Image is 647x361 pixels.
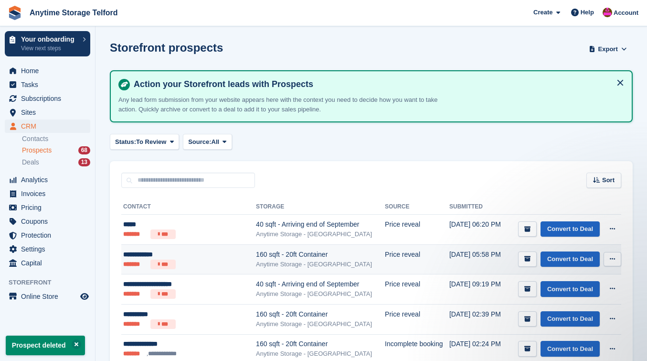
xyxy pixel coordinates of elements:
a: menu [5,187,90,200]
a: Prospects 68 [22,145,90,155]
p: Prospect deleted [6,336,85,355]
span: Help [581,8,594,17]
span: Prospects [22,146,52,155]
div: Anytime Storage - [GEOGRAPHIC_DATA] [256,230,385,239]
a: Convert to Deal [541,221,600,237]
span: Source: [188,137,211,147]
td: [DATE] 06:20 PM [449,215,507,245]
a: Contacts [22,134,90,143]
div: Anytime Storage - [GEOGRAPHIC_DATA] [256,349,385,359]
td: [DATE] 05:58 PM [449,244,507,274]
div: 40 sqft - Arriving end of September [256,279,385,289]
span: Sort [602,175,615,185]
span: Export [598,44,618,54]
span: Capital [21,256,78,270]
h4: Action your Storefront leads with Prospects [130,79,624,90]
div: Anytime Storage - [GEOGRAPHIC_DATA] [256,319,385,329]
div: 160 sqft - 20ft Container [256,250,385,260]
p: Your onboarding [21,36,78,43]
span: Protection [21,229,78,242]
span: Subscriptions [21,92,78,105]
span: To Review [136,137,166,147]
td: [DATE] 09:19 PM [449,274,507,305]
span: Sites [21,106,78,119]
span: Home [21,64,78,77]
a: menu [5,256,90,270]
a: menu [5,173,90,186]
span: Online Store [21,290,78,303]
button: Status: To Review [110,134,179,150]
a: Preview store [79,291,90,302]
span: All [212,137,220,147]
a: menu [5,242,90,256]
button: Export [587,41,629,57]
a: Your onboarding View next steps [5,31,90,56]
p: Any lead form submission from your website appears here with the context you need to decide how y... [118,95,453,114]
td: Price reveal [385,304,449,334]
a: Convert to Deal [541,281,600,297]
div: Anytime Storage - [GEOGRAPHIC_DATA] [256,260,385,269]
a: menu [5,78,90,91]
span: Tasks [21,78,78,91]
a: menu [5,106,90,119]
span: Storefront [9,278,95,287]
a: menu [5,92,90,105]
a: menu [5,201,90,214]
button: Source: All [183,134,232,150]
div: 68 [78,146,90,154]
a: menu [5,215,90,228]
span: Deals [22,158,39,167]
div: Anytime Storage - [GEOGRAPHIC_DATA] [256,289,385,299]
td: Price reveal [385,274,449,305]
span: Coupons [21,215,78,228]
div: 40 sqft - Arriving end of September [256,219,385,230]
th: Submitted [449,199,507,215]
div: 160 sqft - 20ft Container [256,309,385,319]
td: Price reveal [385,215,449,245]
a: menu [5,290,90,303]
a: menu [5,64,90,77]
th: Source [385,199,449,215]
td: Price reveal [385,244,449,274]
a: Convert to Deal [541,341,600,357]
span: Account [614,8,638,18]
span: Invoices [21,187,78,200]
a: menu [5,120,90,133]
td: [DATE] 02:39 PM [449,304,507,334]
a: Convert to Deal [541,252,600,267]
div: 13 [78,158,90,166]
th: Storage [256,199,385,215]
p: View next steps [21,44,78,53]
a: Deals 13 [22,157,90,167]
span: CRM [21,120,78,133]
a: Convert to Deal [541,311,600,327]
div: 160 sqft - 20ft Container [256,339,385,349]
a: Anytime Storage Telford [26,5,122,21]
span: Status: [115,137,136,147]
span: Pricing [21,201,78,214]
span: Create [533,8,552,17]
span: Analytics [21,173,78,186]
a: menu [5,229,90,242]
h1: Storefront prospects [110,41,223,54]
span: Settings [21,242,78,256]
img: stora-icon-8386f47178a22dfd0bd8f6a31ec36ba5ce8667c1dd55bd0f319d3a0aa187defe.svg [8,6,22,20]
img: Andrew Newall [603,8,612,17]
th: Contact [121,199,256,215]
